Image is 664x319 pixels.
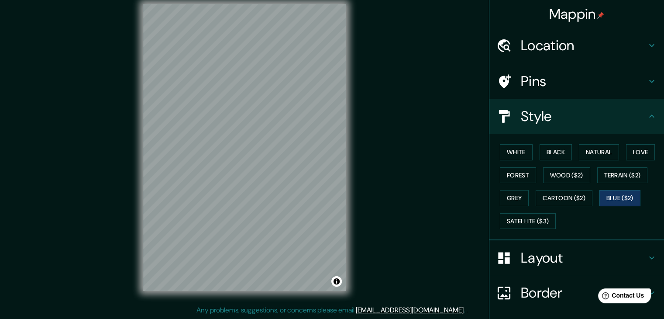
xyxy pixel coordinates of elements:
[500,190,529,206] button: Grey
[536,190,592,206] button: Cartoon ($2)
[466,305,468,316] div: .
[549,5,605,23] h4: Mappin
[586,285,654,309] iframe: Help widget launcher
[489,240,664,275] div: Layout
[465,305,466,316] div: .
[196,305,465,316] p: Any problems, suggestions, or concerns please email .
[579,144,619,160] button: Natural
[500,167,536,184] button: Forest
[500,213,556,229] button: Satellite ($3)
[626,144,655,160] button: Love
[543,167,590,184] button: Wood ($2)
[489,99,664,134] div: Style
[489,64,664,99] div: Pins
[331,276,342,287] button: Toggle attribution
[521,73,647,90] h4: Pins
[521,249,647,267] h4: Layout
[143,4,346,291] canvas: Map
[540,144,572,160] button: Black
[521,37,647,54] h4: Location
[597,167,648,184] button: Terrain ($2)
[597,12,604,19] img: pin-icon.png
[599,190,640,206] button: Blue ($2)
[356,305,464,315] a: [EMAIL_ADDRESS][DOMAIN_NAME]
[489,275,664,310] div: Border
[500,144,533,160] button: White
[521,107,647,125] h4: Style
[521,284,647,302] h4: Border
[489,28,664,63] div: Location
